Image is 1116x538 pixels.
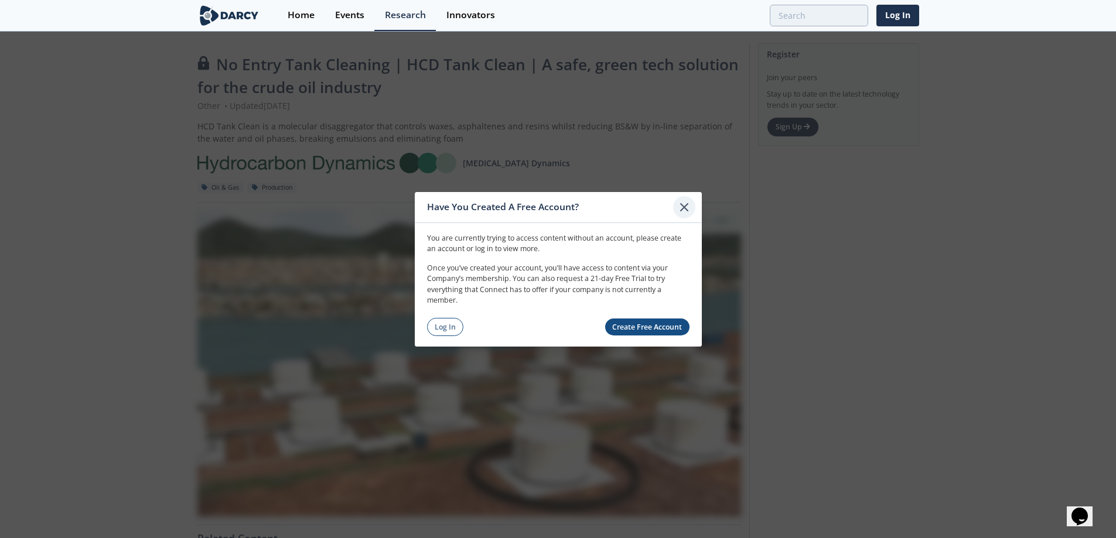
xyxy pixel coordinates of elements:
div: Have You Created A Free Account? [427,196,674,218]
img: logo-wide.svg [197,5,261,26]
div: Events [335,11,364,20]
p: Once you’ve created your account, you’ll have access to content via your Company’s membership. Yo... [427,263,690,306]
div: Innovators [446,11,495,20]
p: You are currently trying to access content without an account, please create an account or log in... [427,233,690,255]
a: Create Free Account [605,318,690,335]
div: Research [385,11,426,20]
a: Log In [876,5,919,26]
div: Home [288,11,315,20]
a: Log In [427,318,464,336]
input: Advanced Search [770,5,868,26]
iframe: chat widget [1067,491,1104,526]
